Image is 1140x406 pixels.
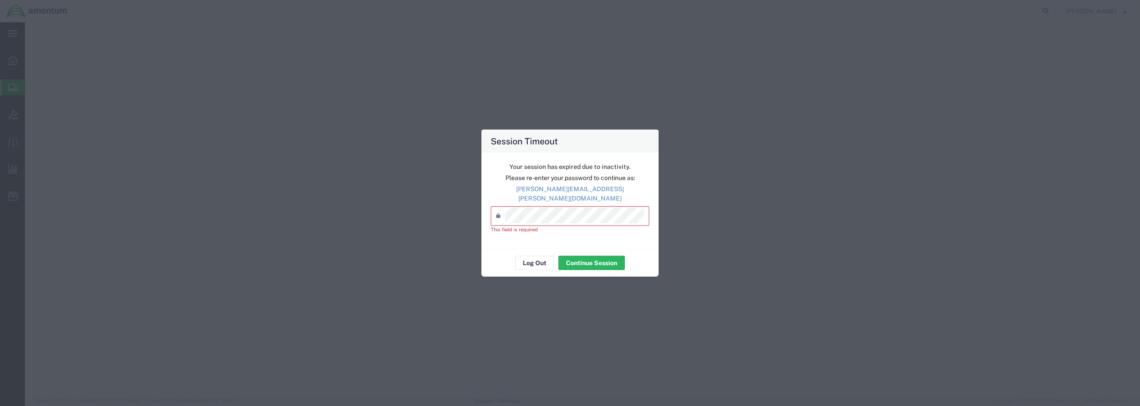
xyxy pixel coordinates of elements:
[515,256,554,270] button: Log Out
[491,226,649,234] div: This field is required
[491,162,649,171] p: Your session has expired due to inactivity.
[558,256,625,270] button: Continue Session
[491,173,649,182] p: Please re-enter your password to continue as:
[491,185,649,203] p: [PERSON_NAME][EMAIL_ADDRESS][PERSON_NAME][DOMAIN_NAME]
[491,135,558,148] h4: Session Timeout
